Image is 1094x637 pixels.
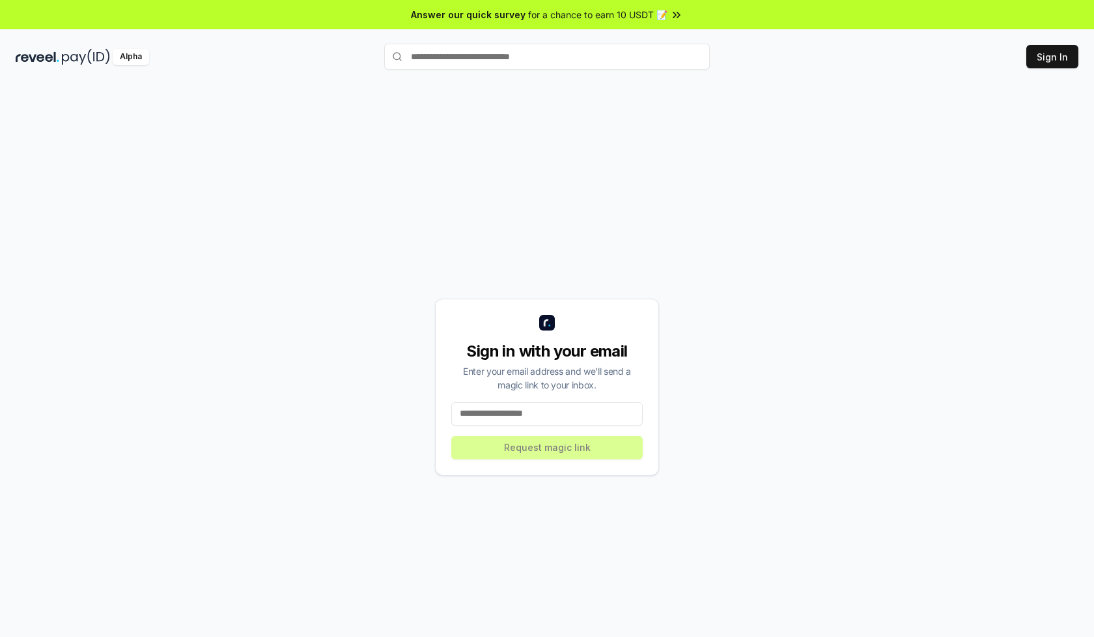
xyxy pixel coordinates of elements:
[411,8,526,21] span: Answer our quick survey
[451,364,643,392] div: Enter your email address and we’ll send a magic link to your inbox.
[113,49,149,65] div: Alpha
[16,49,59,65] img: reveel_dark
[1026,45,1078,68] button: Sign In
[539,315,555,331] img: logo_small
[451,341,643,362] div: Sign in with your email
[62,49,110,65] img: pay_id
[528,8,667,21] span: for a chance to earn 10 USDT 📝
